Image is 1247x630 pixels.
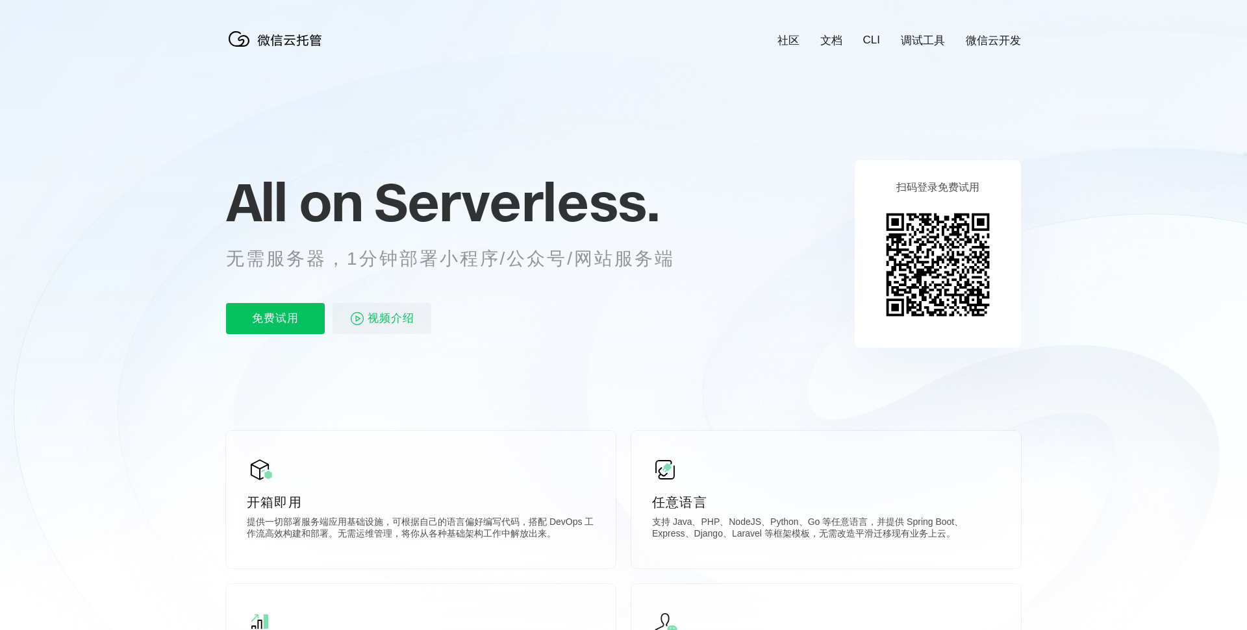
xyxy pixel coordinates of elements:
[901,33,945,48] a: 调试工具
[226,43,330,54] a: 微信云托管
[247,516,595,542] p: 提供一切部署服务端应用基础设施，可根据自己的语言偏好编写代码，搭配 DevOps 工作流高效构建和部署。无需运维管理，将你从各种基础架构工作中解放出来。
[374,169,659,234] span: Serverless.
[226,246,699,272] p: 无需服务器，1分钟部署小程序/公众号/网站服务端
[777,33,800,48] a: 社区
[226,169,362,234] span: All on
[368,303,414,334] span: 视频介绍
[226,303,325,334] p: 免费试用
[652,516,1000,542] p: 支持 Java、PHP、NodeJS、Python、Go 等任意语言，并提供 Spring Boot、Express、Django、Laravel 等框架模板，无需改造平滑迁移现有业务上云。
[247,493,595,511] p: 开箱即用
[863,34,880,47] a: CLI
[820,33,842,48] a: 文档
[896,181,979,195] p: 扫码登录免费试用
[226,26,330,52] img: 微信云托管
[349,311,365,326] img: video_play.svg
[652,493,1000,511] p: 任意语言
[966,33,1021,48] a: 微信云开发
